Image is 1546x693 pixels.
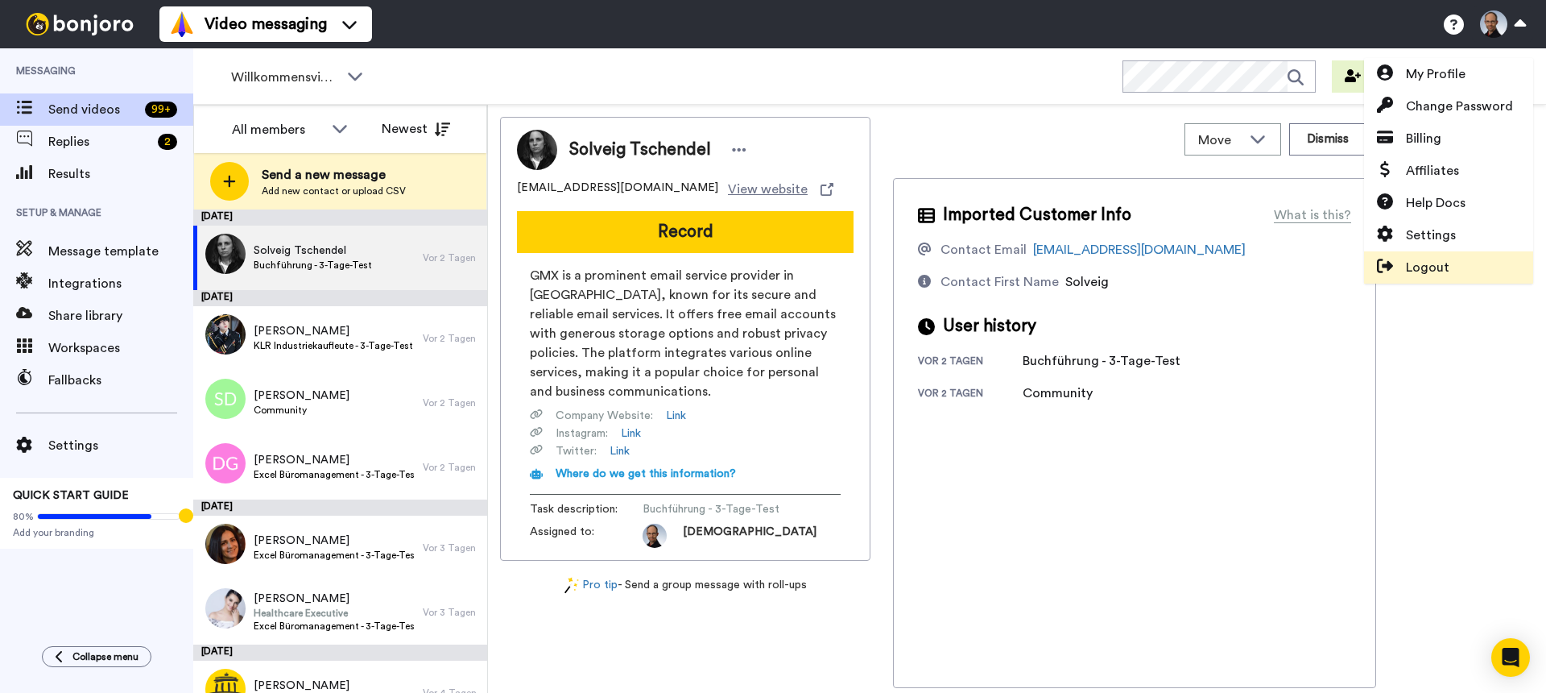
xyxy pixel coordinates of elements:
span: Workspaces [48,338,193,358]
div: Vor 2 Tagen [423,251,479,264]
span: Billing [1406,129,1441,148]
span: Buchführung - 3-Tage-Test [643,501,796,517]
span: User history [943,314,1036,338]
img: website_grey.svg [26,42,39,55]
span: Send a new message [262,165,406,185]
span: Excel Büromanagement - 3-Tage-Test [254,549,415,562]
div: - Send a group message with roll-ups [500,577,870,594]
span: Where do we get this information? [556,468,736,479]
img: magic-wand.svg [564,577,579,594]
span: Add new contact or upload CSV [262,185,406,197]
img: vm-color.svg [169,11,195,37]
span: Imported Customer Info [943,203,1131,227]
span: Twitter : [556,443,597,459]
div: 99 + [145,102,177,118]
button: Record [517,211,854,253]
span: Company Website : [556,408,653,424]
span: Logout [1406,258,1449,277]
a: Link [621,425,641,442]
span: QUICK START GUIDE [13,490,129,501]
img: 105c8f74-a406-43c8-8b0a-9e73657a9b2a-1746115145.jpg [643,524,667,548]
span: GMX is a prominent email service provider in [GEOGRAPHIC_DATA], known for its secure and reliable... [530,266,841,401]
img: 5f4244b8-8ed7-4977-bb03-47cc50c87817.jpg [205,588,246,629]
span: [PERSON_NAME] [254,533,415,549]
a: Change Password [1364,90,1533,122]
div: [DATE] [193,210,487,226]
span: Add your branding [13,526,180,539]
span: Share library [48,306,193,326]
span: Settings [48,436,193,455]
span: [EMAIL_ADDRESS][DOMAIN_NAME] [517,180,718,199]
a: Logout [1364,251,1533,284]
span: Assigned to: [530,524,643,548]
span: Solveig [1065,276,1109,288]
img: Image of Solveig Tschendel [517,130,557,170]
span: Results [48,164,193,184]
span: Affiliates [1406,161,1459,181]
span: [PERSON_NAME] [254,323,413,339]
span: Excel Büromanagement - 3-Tage-Test [254,620,415,633]
a: Link [666,408,686,424]
a: [EMAIL_ADDRESS][DOMAIN_NAME] [1033,243,1246,256]
div: Domain: [DOMAIN_NAME] [42,42,177,55]
span: Move [1198,131,1242,150]
div: Buchführung - 3-Tage-Test [1023,351,1180,371]
div: All members [232,120,324,139]
div: Contact Email [940,240,1027,259]
a: View website [728,180,833,199]
div: vor 2 Tagen [918,387,1023,403]
a: Settings [1364,219,1533,251]
button: Dismiss [1289,123,1366,156]
span: My Profile [1406,64,1465,84]
a: Pro tip [564,577,618,594]
div: Open Intercom Messenger [1491,638,1530,677]
span: [PERSON_NAME] [254,452,415,468]
img: tab_domain_overview_orange.svg [43,93,56,106]
span: Collapse menu [72,650,138,663]
span: Message template [48,242,193,261]
span: Settings [1406,226,1456,245]
div: Keywords by Traffic [178,95,271,106]
button: Invite [1332,60,1411,93]
div: 2 [158,134,177,150]
div: Community [1023,384,1103,403]
div: [DATE] [193,645,487,661]
span: 80% [13,510,34,523]
span: Solveig Tschendel [254,243,372,259]
span: Community [254,404,349,417]
span: Help Docs [1406,193,1465,213]
img: 258c1402-345a-4b6a-82a6-19ab390013a1.jpg [205,234,246,274]
span: Excel Büromanagement - 3-Tage-Test [254,468,415,481]
div: Tooltip anchor [179,508,193,523]
img: sd.png [205,379,246,419]
span: [PERSON_NAME] [254,388,349,404]
span: Instagram : [556,425,608,442]
a: Link [610,443,630,459]
span: Integrations [48,274,193,293]
img: dg.png [205,443,246,483]
div: [DATE] [193,500,487,516]
div: [DATE] [193,290,487,306]
span: [PERSON_NAME] [254,591,415,607]
img: ec6eb0e7-5c00-4b06-8097-e6b979a8f18f.jpg [205,314,246,355]
span: Video messaging [205,13,327,35]
span: KLR Industriekaufleute - 3-Tage-Test [254,339,413,352]
span: Healthcare Executive [254,607,415,620]
a: Help Docs [1364,187,1533,219]
div: Vor 2 Tagen [423,332,479,345]
a: Affiliates [1364,155,1533,187]
span: View website [728,180,808,199]
div: vor 2 Tagen [918,355,1023,371]
div: Vor 2 Tagen [423,396,479,409]
span: Fallbacks [48,371,193,390]
span: Buchführung - 3-Tage-Test [254,259,372,272]
span: Replies [48,132,151,151]
img: e3afa12a-a7d4-4f53-bfec-86f9c6cef8c5.jpg [205,524,246,564]
img: bj-logo-header-white.svg [19,13,140,35]
button: Collapse menu [42,646,151,667]
span: Willkommensvideos erstellen [231,68,339,87]
span: Solveig Tschendel [569,138,711,162]
div: Contact First Name [940,272,1059,292]
span: [DEMOGRAPHIC_DATA] [683,524,816,548]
